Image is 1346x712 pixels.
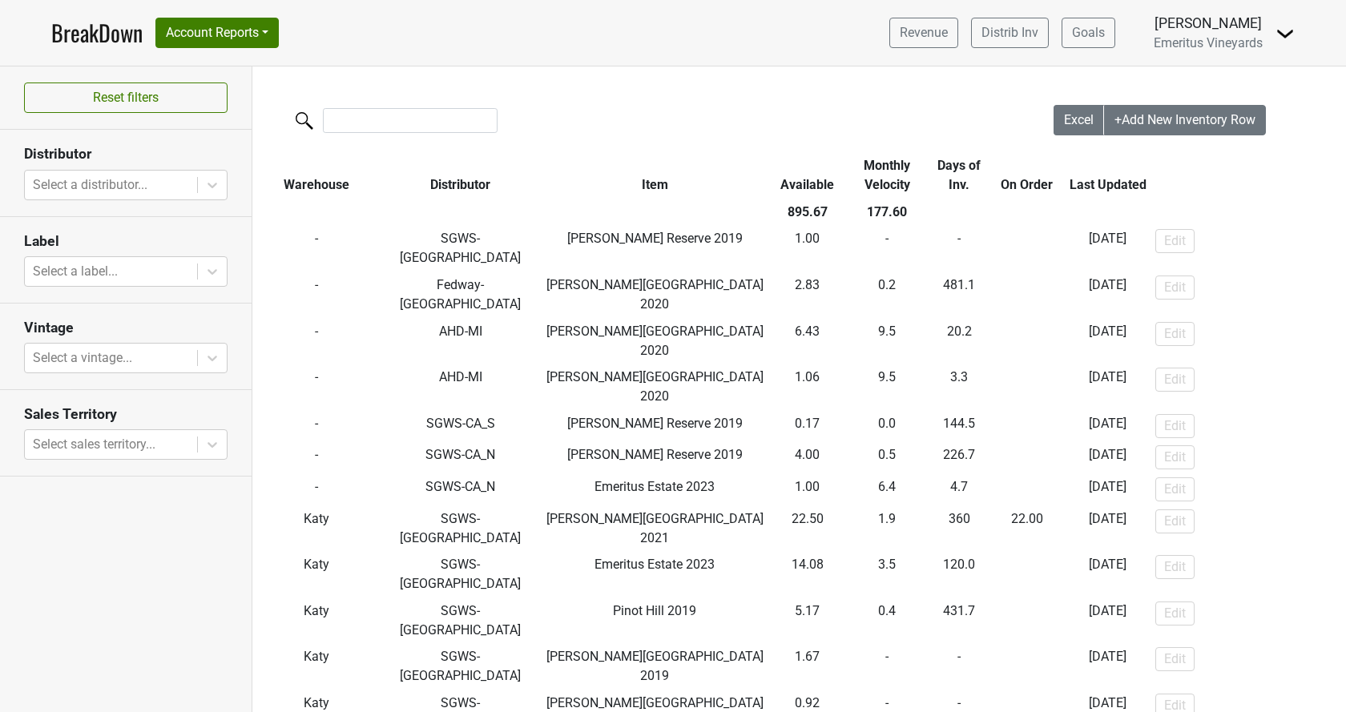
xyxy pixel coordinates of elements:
[567,231,743,246] span: [PERSON_NAME] Reserve 2019
[252,442,381,474] td: -
[770,226,845,272] td: 1.00
[929,318,989,364] td: 20.2
[929,644,989,690] td: -
[1064,318,1151,364] td: [DATE]
[24,320,228,336] h3: Vintage
[546,511,764,545] span: [PERSON_NAME][GEOGRAPHIC_DATA] 2021
[252,505,381,552] td: Katy
[381,442,541,474] td: SGWS-CA_N
[252,272,381,318] td: -
[1155,322,1195,346] button: Edit
[381,318,541,364] td: AHD-MI
[1064,644,1151,690] td: [DATE]
[989,152,1065,199] th: On Order: activate to sort column ascending
[770,272,845,318] td: 2.83
[252,551,381,597] td: Katy
[845,597,929,644] td: 0.4
[567,447,743,462] span: [PERSON_NAME] Reserve 2019
[594,479,715,494] span: Emeritus Estate 2023
[1154,35,1263,50] span: Emeritus Vineyards
[770,410,845,442] td: 0.17
[1064,152,1151,199] th: Last Updated: activate to sort column ascending
[1064,272,1151,318] td: [DATE]
[929,505,989,552] td: 360
[1155,477,1195,501] button: Edit
[252,410,381,442] td: -
[989,442,1065,474] td: -
[1064,364,1151,410] td: [DATE]
[1054,105,1105,135] button: Excel
[989,272,1065,318] td: -
[155,18,279,48] button: Account Reports
[845,644,929,690] td: -
[252,644,381,690] td: Katy
[546,324,764,358] span: [PERSON_NAME][GEOGRAPHIC_DATA] 2020
[989,505,1065,552] td: -
[1155,509,1195,533] button: Edit
[1155,229,1195,253] button: Edit
[1155,368,1195,392] button: Edit
[381,644,541,690] td: SGWS-[GEOGRAPHIC_DATA]
[1064,226,1151,272] td: [DATE]
[989,644,1065,690] td: -
[1064,442,1151,474] td: [DATE]
[567,416,743,431] span: [PERSON_NAME] Reserve 2019
[252,473,381,505] td: -
[845,199,929,226] th: 177.60
[770,442,845,474] td: 4.00
[546,369,764,404] span: [PERSON_NAME][GEOGRAPHIC_DATA] 2020
[381,364,541,410] td: AHD-MI
[845,473,929,505] td: 6.4
[381,272,541,318] td: Fedway-[GEOGRAPHIC_DATA]
[1155,414,1195,438] button: Edit
[1155,647,1195,671] button: Edit
[1155,276,1195,300] button: Edit
[51,16,143,50] a: BreakDown
[252,597,381,644] td: Katy
[971,18,1049,48] a: Distrib Inv
[381,505,541,552] td: SGWS-[GEOGRAPHIC_DATA]
[770,551,845,597] td: 14.08
[546,277,764,312] span: [PERSON_NAME][GEOGRAPHIC_DATA] 2020
[989,318,1065,364] td: -
[1064,505,1151,552] td: [DATE]
[594,557,715,572] span: Emeritus Estate 2023
[845,152,929,199] th: Monthly Velocity: activate to sort column ascending
[989,597,1065,644] td: -
[1064,597,1151,644] td: [DATE]
[845,551,929,597] td: 3.5
[770,473,845,505] td: 1.00
[1064,473,1151,505] td: [DATE]
[546,649,764,683] span: [PERSON_NAME][GEOGRAPHIC_DATA] 2019
[770,199,845,226] th: 895.67
[845,442,929,474] td: 0.5
[24,406,228,423] h3: Sales Territory
[381,473,541,505] td: SGWS-CA_N
[252,364,381,410] td: -
[770,364,845,410] td: 1.06
[929,473,989,505] td: 4.7
[770,505,845,552] td: 22.50
[1155,555,1195,579] button: Edit
[989,364,1065,410] td: -
[845,410,929,442] td: 0.0
[252,152,381,199] th: Warehouse: activate to sort column ascending
[770,152,845,199] th: Available: activate to sort column ascending
[889,18,958,48] a: Revenue
[929,597,989,644] td: 431.7
[845,272,929,318] td: 0.2
[1064,551,1151,597] td: [DATE]
[24,146,228,163] h3: Distributor
[929,442,989,474] td: 226.7
[845,505,929,552] td: 1.9
[770,318,845,364] td: 6.43
[1064,112,1094,127] span: Excel
[845,226,929,272] td: -
[929,551,989,597] td: 120.0
[613,603,696,618] span: Pinot Hill 2019
[845,364,929,410] td: 9.5
[24,82,228,113] button: Reset filters
[1275,24,1295,43] img: Dropdown Menu
[381,551,541,597] td: SGWS-[GEOGRAPHIC_DATA]
[381,597,541,644] td: SGWS-[GEOGRAPHIC_DATA]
